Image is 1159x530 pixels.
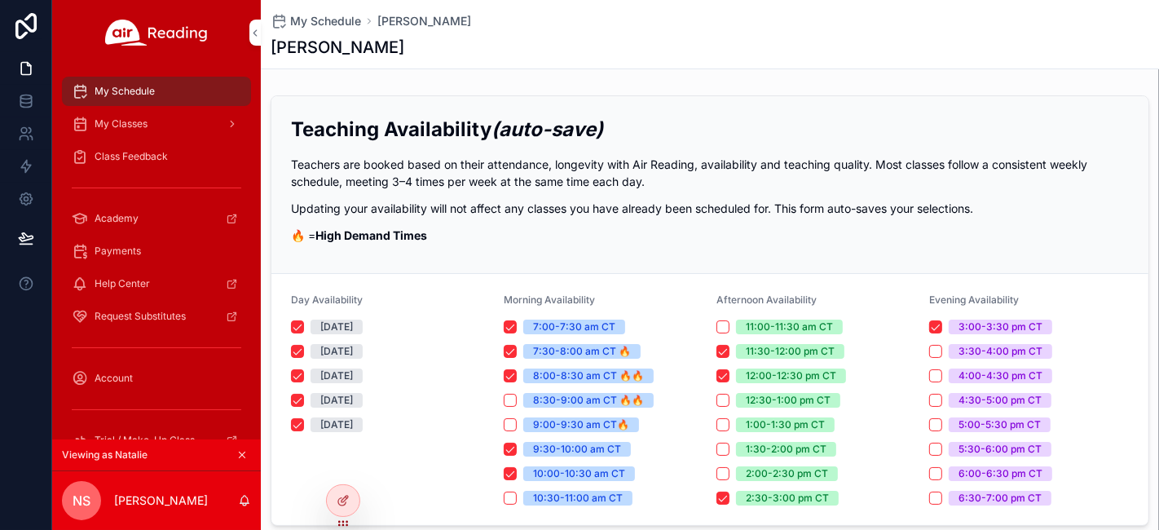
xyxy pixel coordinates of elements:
[62,204,251,233] a: Academy
[504,294,595,306] span: Morning Availability
[958,491,1042,506] div: 6:30-7:00 pm CT
[95,434,195,447] span: Trial / Make-Up Class
[958,369,1042,383] div: 4:00-4:30 pm CT
[95,117,148,130] span: My Classes
[62,236,251,266] a: Payments
[746,369,836,383] div: 12:00-12:30 pm CT
[533,320,615,334] div: 7:00-7:30 am CT
[95,150,168,163] span: Class Feedback
[746,442,826,457] div: 1:30-2:00 pm CT
[62,364,251,393] a: Account
[95,310,186,323] span: Request Substitutes
[746,320,833,334] div: 11:00-11:30 am CT
[716,294,817,306] span: Afternoon Availability
[320,417,353,432] div: [DATE]
[746,344,835,359] div: 11:30-12:00 pm CT
[291,227,1129,244] p: 🔥 =
[533,417,629,432] div: 9:00-9:30 am CT🔥
[533,466,625,481] div: 10:00-10:30 am CT
[929,294,1019,306] span: Evening Availability
[291,156,1129,190] p: Teachers are booked based on their attendance, longevity with Air Reading, availability and teach...
[958,320,1042,334] div: 3:00-3:30 pm CT
[958,466,1042,481] div: 6:00-6:30 pm CT
[746,466,828,481] div: 2:00-2:30 pm CT
[491,117,603,141] em: (auto-save)
[533,344,631,359] div: 7:30-8:00 am CT 🔥
[95,85,155,98] span: My Schedule
[320,369,353,383] div: [DATE]
[95,372,133,385] span: Account
[746,393,831,408] div: 12:30-1:00 pm CT
[271,13,361,29] a: My Schedule
[62,426,251,455] a: Trial / Make-Up Class
[958,344,1042,359] div: 3:30-4:00 pm CT
[271,36,404,59] h1: [PERSON_NAME]
[95,212,139,225] span: Academy
[290,13,361,29] span: My Schedule
[533,442,621,457] div: 9:30-10:00 am CT
[52,65,261,439] div: scrollable content
[291,294,363,306] span: Day Availability
[377,13,471,29] a: [PERSON_NAME]
[958,442,1042,457] div: 5:30-6:00 pm CT
[320,320,353,334] div: [DATE]
[291,200,1129,217] p: Updating your availability will not affect any classes you have already been scheduled for. This ...
[62,77,251,106] a: My Schedule
[320,344,353,359] div: [DATE]
[533,491,623,506] div: 10:30-11:00 am CT
[746,417,825,432] div: 1:00-1:30 pm CT
[62,302,251,331] a: Request Substitutes
[533,393,644,408] div: 8:30-9:00 am CT 🔥🔥
[291,116,1129,143] h2: Teaching Availability
[746,491,829,506] div: 2:30-3:00 pm CT
[62,269,251,298] a: Help Center
[62,142,251,171] a: Class Feedback
[95,245,141,258] span: Payments
[320,393,353,408] div: [DATE]
[114,492,208,509] p: [PERSON_NAME]
[62,448,148,462] span: Viewing as Natalie
[533,369,644,383] div: 8:00-8:30 am CT 🔥🔥
[73,491,90,510] span: NS
[958,393,1042,408] div: 4:30-5:00 pm CT
[315,228,427,242] strong: High Demand Times
[95,277,150,290] span: Help Center
[62,109,251,139] a: My Classes
[958,417,1041,432] div: 5:00-5:30 pm CT
[105,20,208,46] img: App logo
